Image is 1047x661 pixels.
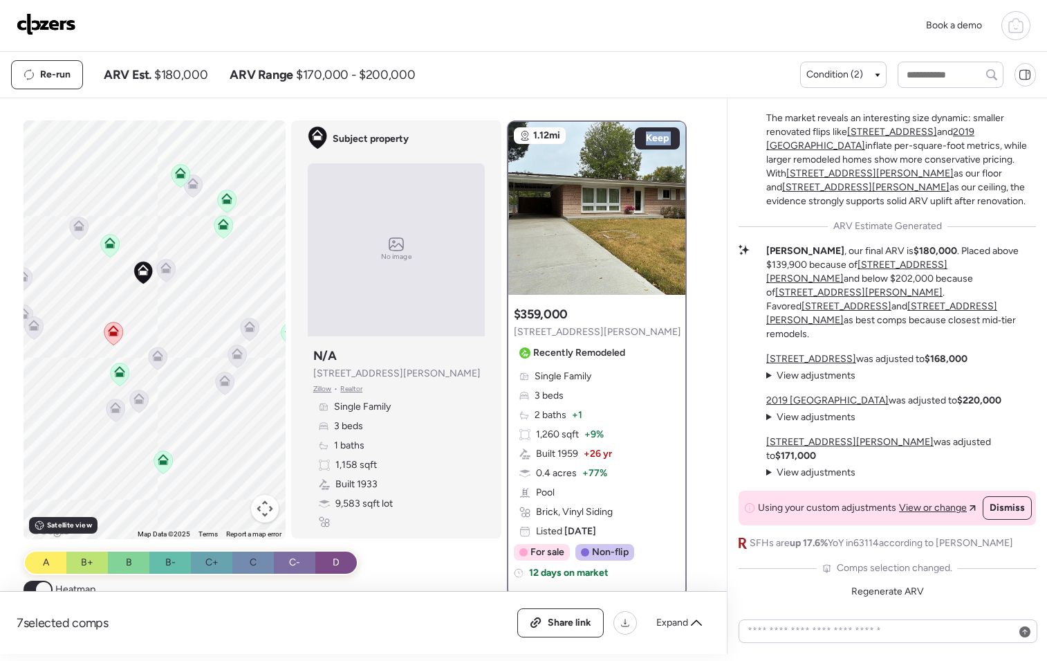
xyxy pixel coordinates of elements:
[251,495,279,523] button: Map camera controls
[548,616,591,630] span: Share link
[766,353,856,365] a: [STREET_ADDRESS]
[530,545,564,559] span: For sale
[230,66,293,83] span: ARV Range
[656,616,688,630] span: Expand
[790,537,828,549] span: up 17.6%
[533,129,560,143] span: 1.12mi
[535,370,591,383] span: Single Family
[333,132,409,146] span: Subject property
[17,13,76,35] img: Logo
[40,68,71,82] span: Re-run
[766,369,855,383] summary: View adjustments
[837,561,952,575] span: Comps selection changed.
[154,66,207,83] span: $180,000
[340,383,362,395] span: Realtor
[126,556,132,570] span: B
[335,497,393,511] span: 9,583 sqft lot
[27,521,73,539] img: Google
[777,467,855,478] span: View adjustments
[536,428,579,442] span: 1,260 sqft
[766,245,844,257] strong: [PERSON_NAME]
[786,167,954,179] a: [STREET_ADDRESS][PERSON_NAME]
[535,389,564,403] span: 3 beds
[536,486,555,500] span: Pool
[43,556,49,570] span: A
[47,520,91,531] span: Satellite view
[334,419,363,433] span: 3 beds
[646,132,669,145] span: Keep
[536,447,578,461] span: Built 1959
[899,501,976,515] a: View or change
[802,300,891,312] a: [STREET_ADDRESS]
[205,556,219,570] span: C+
[296,66,415,83] span: $170,000 - $200,000
[592,545,629,559] span: Non-flip
[533,346,625,360] span: Recently Remodeled
[289,556,300,570] span: C-
[766,410,855,424] summary: View adjustments
[777,370,855,381] span: View adjustments
[782,181,949,193] a: [STREET_ADDRESS][PERSON_NAME]
[833,219,942,233] span: ARV Estimate Generated
[750,536,1013,550] span: SFHs are YoY in 63114 according to [PERSON_NAME]
[335,478,378,491] span: Built 1933
[165,556,176,570] span: B-
[584,428,604,442] span: + 9%
[851,586,924,597] span: Regenerate ARV
[333,556,340,570] span: D
[584,447,612,461] span: + 26 yr
[775,450,816,462] strong: $171,000
[536,505,613,519] span: Brick, Vinyl Siding
[250,556,257,570] span: C
[198,530,218,538] a: Terms (opens in new tab)
[138,530,190,538] span: Map Data ©2025
[766,395,889,406] a: 2019 [GEOGRAPHIC_DATA]
[334,400,391,414] span: Single Family
[766,394,1001,408] p: was adjusted to
[766,244,1036,341] p: , our final ARV is . Placed above $139,900 because of and below $202,000 because of . Favored and...
[925,353,967,365] strong: $168,000
[334,383,337,395] span: •
[55,583,95,597] span: Heatmap
[335,458,377,472] span: 1,158 sqft
[334,439,364,453] span: 1 baths
[766,435,1036,463] p: was adjusted to
[529,566,609,580] span: 12 days on market
[313,383,332,395] span: Zillow
[806,68,863,82] span: Condition (2)
[990,501,1025,515] span: Dismiss
[766,436,934,448] a: [STREET_ADDRESS][PERSON_NAME]
[847,126,937,138] a: [STREET_ADDRESS]
[572,408,582,422] span: + 1
[104,66,151,83] span: ARV Est.
[562,525,596,537] span: [DATE]
[17,615,109,631] span: 7 selected comps
[926,19,982,31] span: Book a demo
[775,287,943,298] a: [STREET_ADDRESS][PERSON_NAME]
[777,411,855,423] span: View adjustments
[27,521,73,539] a: Open this area in Google Maps (opens a new window)
[381,251,411,262] span: No image
[536,525,596,538] span: Listed
[313,347,337,364] h3: N/A
[957,395,1001,406] strong: $220,000
[758,501,896,515] span: Using your custom adjustments
[514,325,681,339] span: [STREET_ADDRESS][PERSON_NAME]
[899,501,967,515] span: View or change
[766,352,967,366] p: was adjusted to
[535,408,566,422] span: 2 baths
[536,467,577,480] span: 0.4 acres
[766,466,855,480] summary: View adjustments
[226,530,281,538] a: Report a map error
[766,111,1036,208] p: The market reveals an interesting size dynamic: smaller renovated flips like and inflate per-squa...
[81,556,93,570] span: B+
[514,306,568,323] h3: $359,000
